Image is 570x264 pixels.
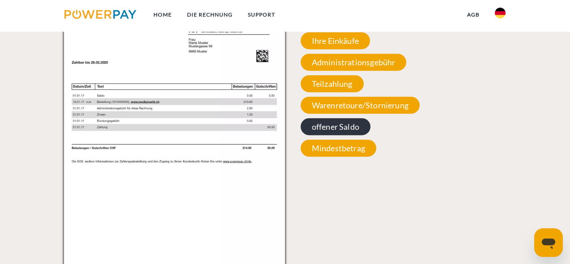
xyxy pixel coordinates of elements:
img: de [495,8,506,18]
a: DIE RECHNUNG [179,7,240,23]
span: Teilzahlung [301,75,364,92]
iframe: Schaltfläche zum Öffnen des Messaging-Fensters; Konversation läuft [534,228,563,257]
span: offener Saldo [301,118,370,135]
span: Warenretoure/Stornierung [301,97,420,114]
span: Ihre Einkäufe [301,32,370,49]
span: Mindestbetrag [301,140,376,157]
a: agb [459,7,487,23]
img: logo-powerpay.svg [64,10,136,19]
a: Home [146,7,179,23]
a: SUPPORT [240,7,283,23]
span: Administrationsgebühr [301,54,407,71]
